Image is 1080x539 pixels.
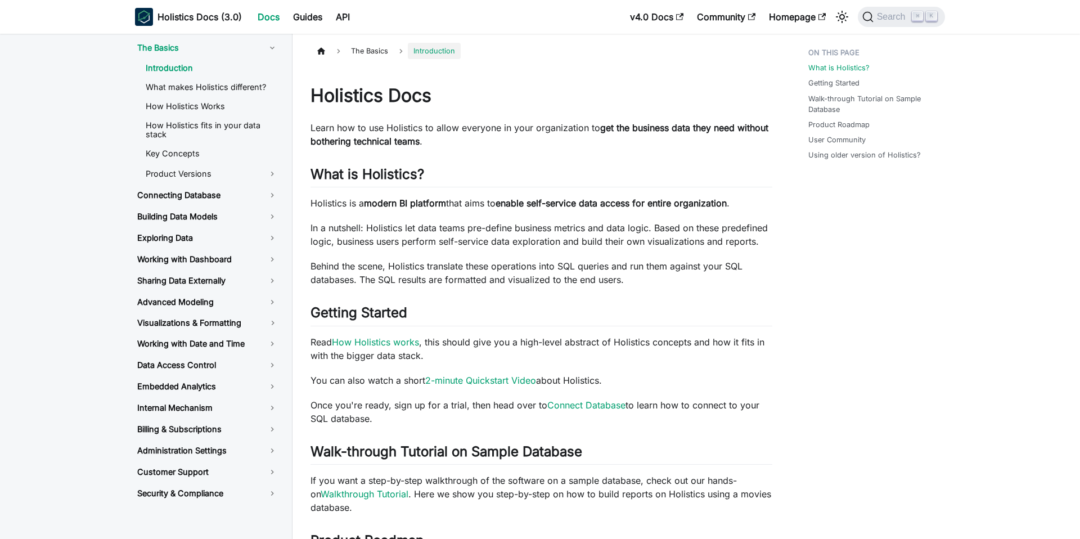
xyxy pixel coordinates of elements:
a: Guides [286,8,329,26]
a: Getting Started [808,78,859,88]
a: Working with Date and Time [128,334,287,353]
nav: Breadcrumbs [310,43,772,59]
span: Introduction [408,43,461,59]
p: Read , this should give you a high-level abstract of Holistics concepts and how it fits in with t... [310,335,772,362]
a: Security & Compliance [128,484,287,503]
button: Toggle the collapsible sidebar category 'Visualizations & Formatting' [259,314,287,332]
p: You can also watch a short about Holistics. [310,374,772,387]
a: How Holistics works [332,336,419,348]
a: What is Holistics? [808,62,870,73]
a: Homepage [762,8,832,26]
a: Home page [310,43,332,59]
a: HolisticsHolistics Docs (3.0) [135,8,242,26]
a: Key Concepts [137,145,287,162]
a: Walk-through Tutorial on Sample Database [808,93,943,115]
b: Holistics Docs (3.0) [157,10,242,24]
p: Behind the scene, Holistics translate these operations into SQL queries and run them against your... [310,259,772,286]
h2: Getting Started [310,304,772,326]
a: Connect Database [547,399,625,411]
a: Docs [251,8,286,26]
p: Learn how to use Holistics to allow everyone in your organization to . [310,121,772,148]
a: Product Versions [137,164,287,183]
a: 2-minute Quickstart Video [425,375,536,386]
span: Search [874,12,912,22]
a: Embedded Analytics [128,377,287,396]
a: Connecting Database [128,186,287,205]
kbd: K [926,11,937,21]
a: Administration Settings [128,441,287,460]
button: Switch between dark and light mode (currently light mode) [833,8,851,26]
span: The Basics [345,43,394,59]
p: In a nutshell: Holistics let data teams pre-define business metrics and data logic. Based on thes... [310,221,772,248]
a: What makes Holistics different? [137,79,287,96]
a: Using older version of Holistics? [808,150,921,160]
a: Sharing Data Externally [128,271,287,290]
a: Product Roadmap [808,119,870,130]
a: API [329,8,357,26]
a: How Holistics Works [137,98,287,115]
a: Working with Dashboard [128,250,287,269]
p: Once you're ready, sign up for a trial, then head over to to learn how to connect to your SQL dat... [310,398,772,425]
nav: Docs sidebar [124,34,292,539]
h1: Holistics Docs [310,84,772,107]
a: Advanced Modeling [128,293,287,312]
a: Community [690,8,762,26]
a: Customer Support [128,462,287,482]
h2: Walk-through Tutorial on Sample Database [310,443,772,465]
a: Exploring Data [128,228,287,248]
a: The Basics [128,38,287,57]
a: Billing & Subscriptions [128,420,287,439]
kbd: ⌘ [912,11,923,21]
img: Holistics [135,8,153,26]
a: User Community [808,134,866,145]
button: Search [858,7,945,27]
a: Building Data Models [128,207,287,226]
a: How Holistics fits in your data stack [137,117,287,143]
a: Data Access Control [128,356,287,375]
a: Visualizations & Formatting [128,314,259,332]
a: Internal Mechanism [128,398,287,417]
a: v4.0 Docs [623,8,690,26]
a: Introduction [137,60,287,77]
p: Holistics is a that aims to . [310,196,772,210]
h2: What is Holistics? [310,166,772,187]
strong: modern BI platform [364,197,446,209]
strong: enable self-service data access for entire organization [496,197,727,209]
p: If you want a step-by-step walkthrough of the software on a sample database, check out our hands-... [310,474,772,514]
a: Walkthrough Tutorial [321,488,408,500]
